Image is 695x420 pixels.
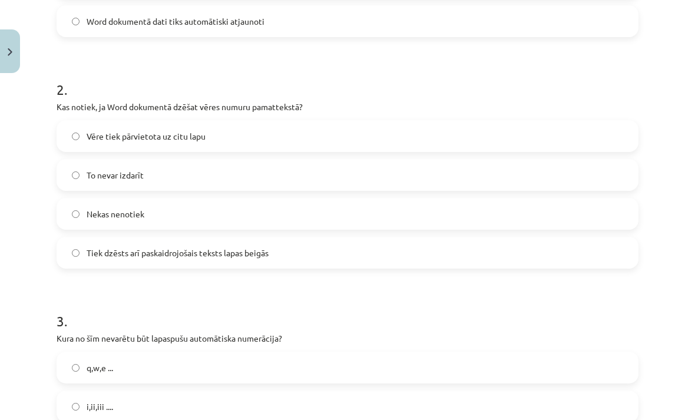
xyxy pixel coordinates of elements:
span: Vēre tiek pārvietota uz citu lapu [87,130,206,143]
input: q,w,e ... [72,364,80,372]
img: icon-close-lesson-0947bae3869378f0d4975bcd49f059093ad1ed9edebbc8119c70593378902aed.svg [8,48,12,56]
p: Kura no šīm nevarētu būt lapaspušu automātiska numerācija? [57,332,638,345]
input: Tiek dzēsts arī paskaidrojošais teksts lapas beigās [72,249,80,257]
span: q,w,e ... [87,362,113,374]
span: To nevar izdarīt [87,169,144,181]
span: Word dokumentā dati tiks automātiski atjaunoti [87,15,264,28]
span: Nekas nenotiek [87,208,144,220]
input: i,ii,iii .... [72,403,80,411]
span: Tiek dzēsts arī paskaidrojošais teksts lapas beigās [87,247,269,259]
h1: 3 . [57,292,638,329]
input: Vēre tiek pārvietota uz citu lapu [72,133,80,140]
span: i,ii,iii .... [87,401,113,413]
p: Kas notiek, ja Word dokumentā dzēšat vēres numuru pamattekstā? [57,101,638,113]
h1: 2 . [57,61,638,97]
input: To nevar izdarīt [72,171,80,179]
input: Word dokumentā dati tiks automātiski atjaunoti [72,18,80,25]
input: Nekas nenotiek [72,210,80,218]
